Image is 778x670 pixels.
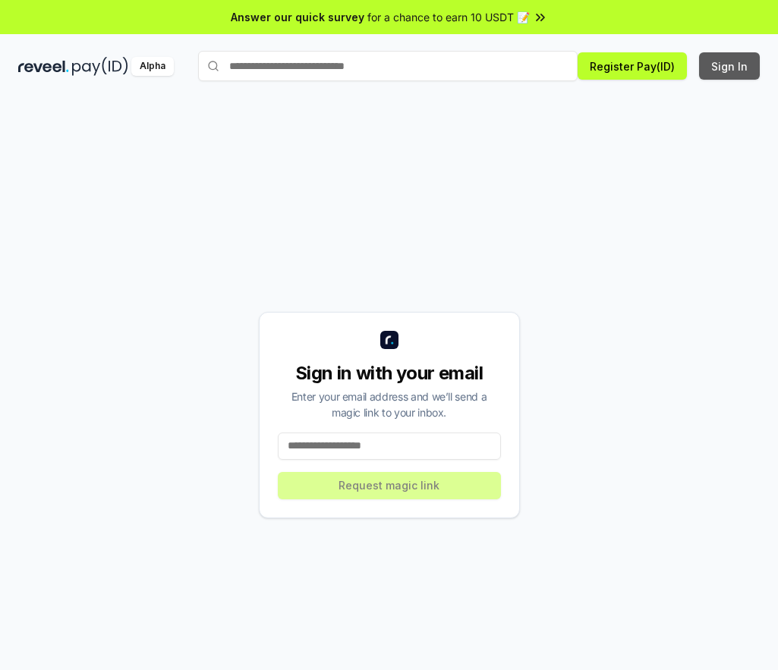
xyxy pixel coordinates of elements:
div: Alpha [131,57,174,76]
button: Sign In [699,52,760,80]
div: Enter your email address and we’ll send a magic link to your inbox. [278,388,501,420]
img: pay_id [72,57,128,76]
div: Sign in with your email [278,361,501,385]
img: logo_small [380,331,398,349]
button: Register Pay(ID) [578,52,687,80]
img: reveel_dark [18,57,69,76]
span: Answer our quick survey [231,9,364,25]
span: for a chance to earn 10 USDT 📝 [367,9,530,25]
